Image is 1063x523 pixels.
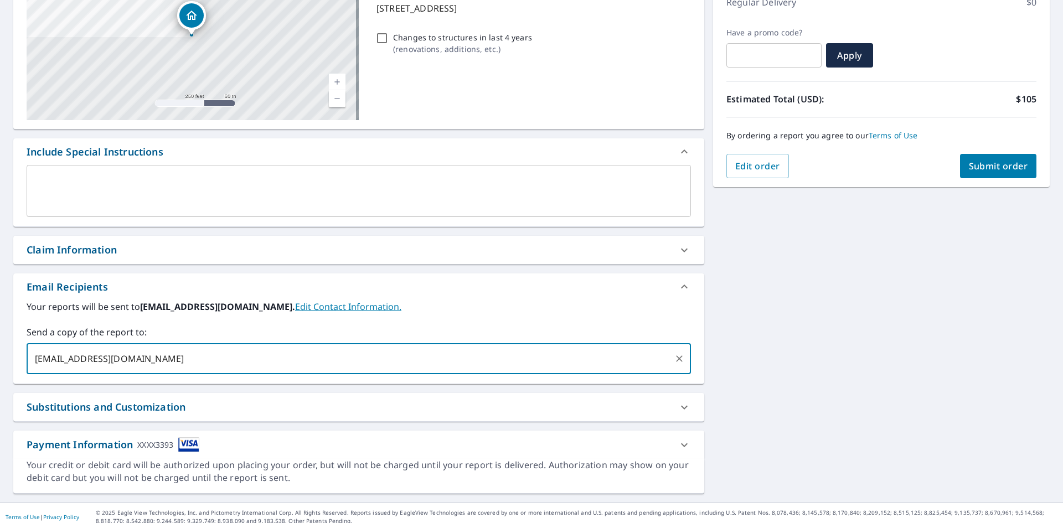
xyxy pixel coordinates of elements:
a: Terms of Use [869,130,918,141]
span: Submit order [969,160,1028,172]
a: Terms of Use [6,513,40,521]
a: Privacy Policy [43,513,79,521]
div: Email Recipients [27,279,108,294]
label: Your reports will be sent to [27,300,691,313]
button: Clear [672,351,687,366]
div: Include Special Instructions [27,144,163,159]
p: Estimated Total (USD): [726,92,881,106]
button: Submit order [960,154,1037,178]
div: Payment InformationXXXX3393cardImage [13,431,704,459]
p: Changes to structures in last 4 years [393,32,532,43]
button: Apply [826,43,873,68]
p: ( renovations, additions, etc. ) [393,43,532,55]
p: [STREET_ADDRESS] [376,2,687,15]
p: | [6,514,79,520]
div: XXXX3393 [137,437,173,452]
img: cardImage [178,437,199,452]
b: [EMAIL_ADDRESS][DOMAIN_NAME]. [140,301,295,313]
div: Substitutions and Customization [13,393,704,421]
div: Dropped pin, building 1, Residential property, 429 Silver Lake Rd Cary, IL 60013 [177,1,206,35]
div: Your credit or debit card will be authorized upon placing your order, but will not be charged unt... [27,459,691,484]
label: Have a promo code? [726,28,822,38]
div: Include Special Instructions [13,138,704,165]
div: Claim Information [27,242,117,257]
span: Edit order [735,160,780,172]
label: Send a copy of the report to: [27,325,691,339]
div: Email Recipients [13,273,704,300]
button: Edit order [726,154,789,178]
div: Payment Information [27,437,199,452]
div: Substitutions and Customization [27,400,185,415]
a: EditContactInfo [295,301,401,313]
a: Current Level 17, Zoom In [329,74,345,90]
div: Claim Information [13,236,704,264]
p: $105 [1016,92,1036,106]
span: Apply [835,49,864,61]
a: Current Level 17, Zoom Out [329,90,345,107]
p: By ordering a report you agree to our [726,131,1036,141]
